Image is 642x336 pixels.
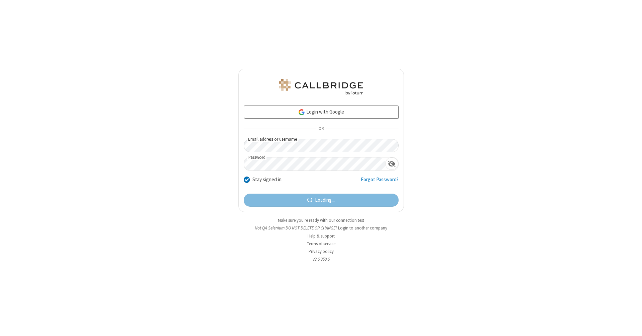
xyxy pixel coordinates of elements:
a: Make sure you're ready with our connection test [278,217,364,223]
li: Not QA Selenium DO NOT DELETE OR CHANGE? [238,225,404,231]
input: Email address or username [244,139,399,152]
button: Login to another company [338,225,387,231]
span: Loading... [315,196,335,204]
img: google-icon.png [298,109,305,116]
a: Forgot Password? [361,176,399,189]
a: Help & support [308,233,335,239]
a: Login with Google [244,105,399,119]
span: OR [316,124,326,134]
li: v2.6.350.6 [238,256,404,262]
label: Stay signed in [252,176,282,184]
button: Loading... [244,194,399,207]
a: Terms of service [307,241,335,247]
div: Show password [385,157,398,170]
input: Password [244,157,385,171]
a: Privacy policy [309,249,334,254]
img: QA Selenium DO NOT DELETE OR CHANGE [278,79,364,95]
